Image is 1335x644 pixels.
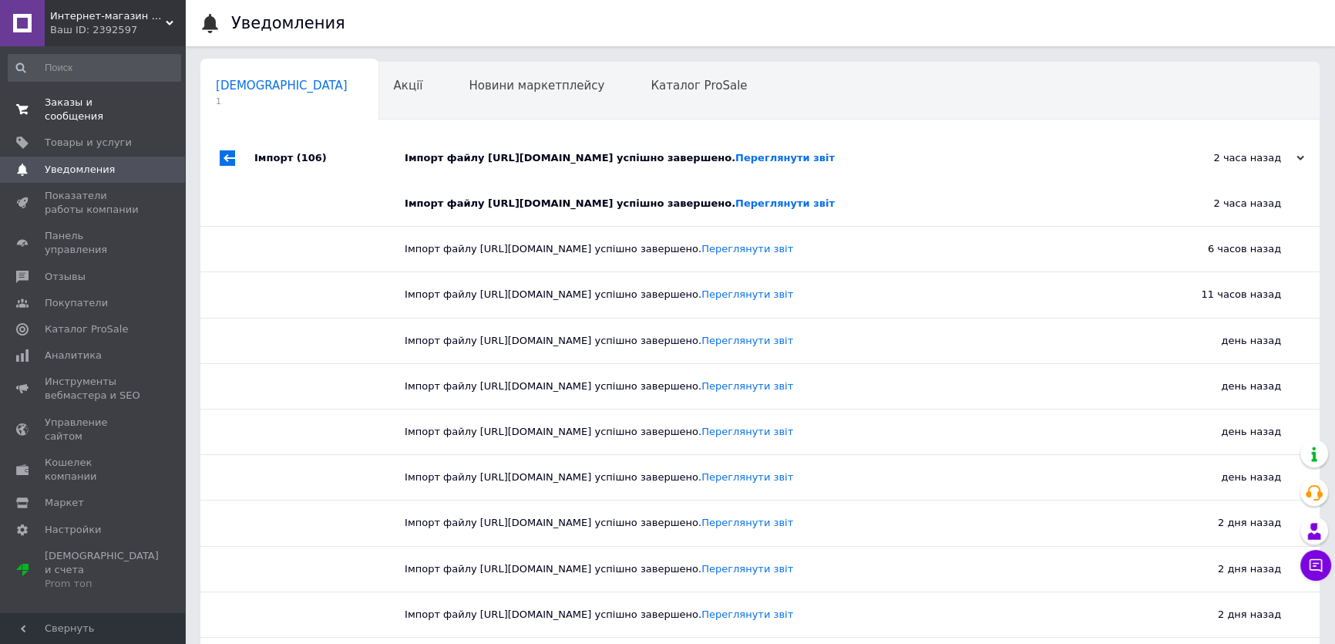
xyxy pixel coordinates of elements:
[297,152,327,164] span: (106)
[45,322,128,336] span: Каталог ProSale
[216,96,348,107] span: 1
[1127,272,1320,317] div: 11 часов назад
[45,296,108,310] span: Покупатели
[701,380,793,392] a: Переглянути звіт
[45,189,143,217] span: Показатели работы компании
[405,379,1127,393] div: Імпорт файлу [URL][DOMAIN_NAME] успішно завершено.
[701,471,793,483] a: Переглянути звіт
[45,96,143,123] span: Заказы и сообщения
[735,152,835,164] a: Переглянути звіт
[1300,550,1331,581] button: Чат с покупателем
[45,229,143,257] span: Панель управления
[1127,592,1320,637] div: 2 дня назад
[701,243,793,255] a: Переглянути звіт
[1127,227,1320,271] div: 6 часов назад
[469,79,604,93] span: Новини маркетплейсу
[701,426,793,437] a: Переглянути звіт
[405,334,1127,348] div: Імпорт файлу [URL][DOMAIN_NAME] успішно завершено.
[8,54,181,82] input: Поиск
[45,577,159,591] div: Prom топ
[405,242,1127,256] div: Імпорт файлу [URL][DOMAIN_NAME] успішно завершено.
[216,79,348,93] span: [DEMOGRAPHIC_DATA]
[405,562,1127,576] div: Імпорт файлу [URL][DOMAIN_NAME] успішно завершено.
[1127,501,1320,545] div: 2 дня назад
[45,375,143,403] span: Инструменты вебмастера и SEO
[50,9,166,23] span: Интернет-магазин игрушек "YOO-TOY"
[254,135,405,181] div: Імпорт
[735,197,835,209] a: Переглянути звіт
[1127,364,1320,409] div: день назад
[405,608,1127,622] div: Імпорт файлу [URL][DOMAIN_NAME] успішно завершено.
[394,79,423,93] span: Акції
[405,197,1127,211] div: Імпорт файлу [URL][DOMAIN_NAME] успішно завершено.
[1127,410,1320,454] div: день назад
[701,563,793,575] a: Переглянути звіт
[405,516,1127,530] div: Імпорт файлу [URL][DOMAIN_NAME] успішно завершено.
[701,288,793,300] a: Переглянути звіт
[45,523,101,537] span: Настройки
[405,470,1127,484] div: Імпорт файлу [URL][DOMAIN_NAME] успішно завершено.
[1127,319,1320,363] div: день назад
[405,151,1150,165] div: Імпорт файлу [URL][DOMAIN_NAME] успішно завершено.
[1127,181,1320,226] div: 2 часа назад
[45,416,143,443] span: Управление сайтом
[45,496,84,510] span: Маркет
[50,23,185,37] div: Ваш ID: 2392597
[231,14,345,32] h1: Уведомления
[45,163,115,177] span: Уведомления
[1127,547,1320,592] div: 2 дня назад
[651,79,747,93] span: Каталог ProSale
[701,517,793,528] a: Переглянути звіт
[45,549,159,592] span: [DEMOGRAPHIC_DATA] и счета
[701,609,793,620] a: Переглянути звіт
[45,270,86,284] span: Отзывы
[45,456,143,484] span: Кошелек компании
[405,288,1127,302] div: Імпорт файлу [URL][DOMAIN_NAME] успішно завершено.
[405,425,1127,439] div: Імпорт файлу [URL][DOMAIN_NAME] успішно завершено.
[45,136,132,150] span: Товары и услуги
[1150,151,1304,165] div: 2 часа назад
[45,349,102,362] span: Аналитика
[701,335,793,346] a: Переглянути звіт
[1127,455,1320,500] div: день назад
